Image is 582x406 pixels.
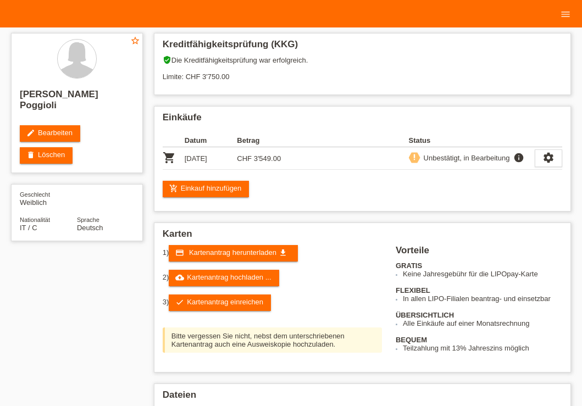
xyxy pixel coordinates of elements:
div: Unbestätigt, in Bearbeitung [420,152,510,164]
a: cloud_uploadKartenantrag hochladen ... [169,270,279,286]
a: menu [555,10,577,17]
h2: Einkäufe [163,112,562,129]
h2: Dateien [163,390,562,406]
div: 3) [163,294,382,311]
a: credit_card Kartenantrag herunterladen get_app [169,245,297,262]
li: In allen LIPO-Filialen beantrag- und einsetzbar [403,294,562,303]
span: Italien / C / 11.01.1975 [20,224,37,232]
i: POSP00026828 [163,151,176,164]
i: edit [26,129,35,137]
span: Sprache [77,216,99,223]
div: Bitte vergessen Sie nicht, nebst dem unterschriebenen Kartenantrag auch eine Ausweiskopie hochzul... [163,327,382,353]
b: BEQUEM [396,336,427,344]
span: Deutsch [77,224,103,232]
i: credit_card [175,248,184,257]
i: info [512,152,525,163]
b: ÜBERSICHTLICH [396,311,454,319]
div: Die Kreditfähigkeitsprüfung war erfolgreich. Limite: CHF 3'750.00 [163,55,562,89]
i: menu [560,9,571,20]
h2: Vorteile [396,245,562,262]
h2: Kreditfähigkeitsprüfung (KKG) [163,39,562,55]
a: editBearbeiten [20,125,80,142]
a: checkKartenantrag einreichen [169,294,271,311]
a: star_border [130,36,140,47]
th: Status [409,134,535,147]
div: Weiblich [20,190,77,207]
b: GRATIS [396,262,422,270]
i: verified_user [163,55,171,64]
a: add_shopping_cartEinkauf hinzufügen [163,181,250,197]
b: FLEXIBEL [396,286,430,294]
li: Teilzahlung mit 13% Jahreszins möglich [403,344,562,352]
th: Betrag [237,134,290,147]
i: check [175,298,184,307]
th: Datum [185,134,237,147]
i: star_border [130,36,140,46]
i: add_shopping_cart [169,184,178,193]
span: Kartenantrag herunterladen [189,248,276,257]
li: Keine Jahresgebühr für die LIPOpay-Karte [403,270,562,278]
i: settings [542,152,555,164]
i: get_app [279,248,287,257]
span: Nationalität [20,216,50,223]
td: CHF 3'549.00 [237,147,290,170]
td: [DATE] [185,147,237,170]
i: priority_high [411,153,418,161]
span: Geschlecht [20,191,50,198]
div: 1) [163,245,382,262]
i: cloud_upload [175,273,184,282]
li: Alle Einkäufe auf einer Monatsrechnung [403,319,562,327]
h2: Karten [163,229,562,245]
h2: [PERSON_NAME] Poggioli [20,89,134,116]
i: delete [26,151,35,159]
a: deleteLöschen [20,147,73,164]
div: 2) [163,270,382,286]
